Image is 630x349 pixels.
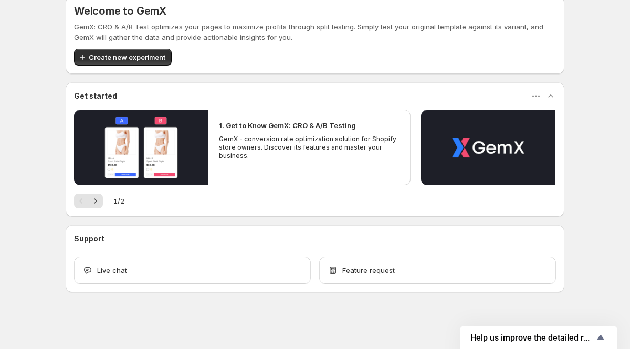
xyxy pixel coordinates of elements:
[74,49,172,66] button: Create new experiment
[74,22,556,43] p: GemX: CRO & A/B Test optimizes your pages to maximize profits through split testing. Simply test ...
[97,265,127,276] span: Live chat
[74,194,103,208] nav: Pagination
[74,234,104,244] h3: Support
[74,91,117,101] h3: Get started
[74,110,208,185] button: Play video
[470,333,594,343] span: Help us improve the detailed report for A/B campaigns
[342,265,395,276] span: Feature request
[219,120,356,131] h2: 1. Get to Know GemX: CRO & A/B Testing
[470,331,607,344] button: Show survey - Help us improve the detailed report for A/B campaigns
[421,110,555,185] button: Play video
[88,194,103,208] button: Next
[89,52,165,62] span: Create new experiment
[74,5,166,17] h5: Welcome to GemX
[219,135,400,160] p: GemX - conversion rate optimization solution for Shopify store owners. Discover its features and ...
[113,196,124,206] span: 1 / 2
